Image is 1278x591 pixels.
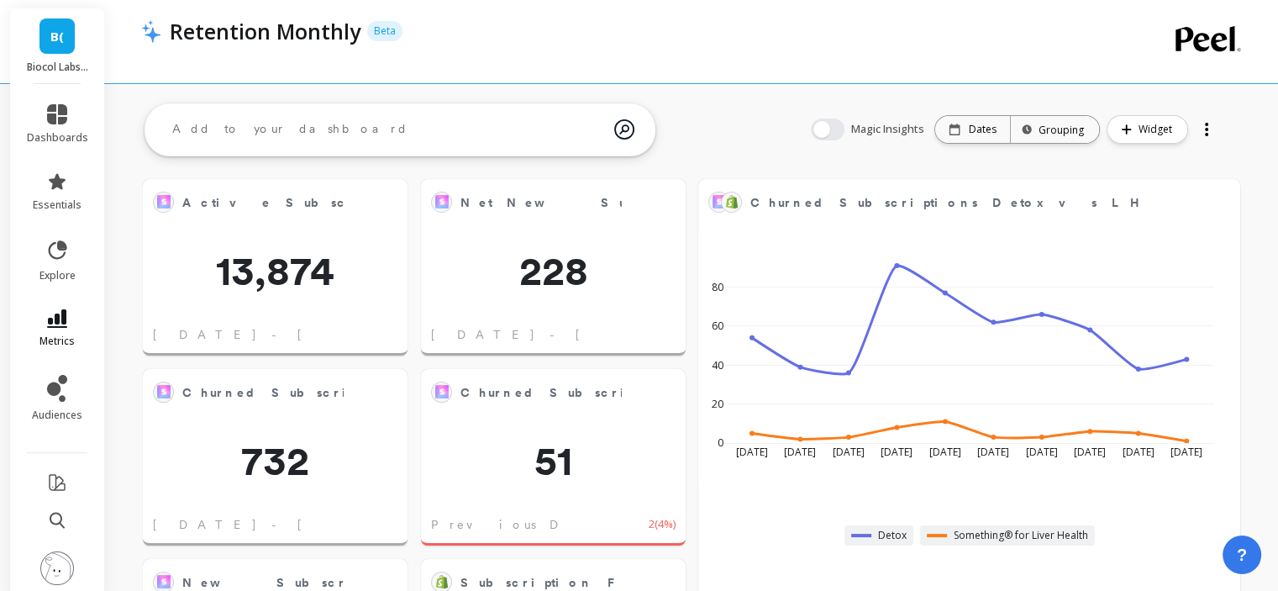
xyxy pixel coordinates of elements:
[954,529,1088,542] span: Something® for Liver Health
[39,269,76,282] span: explore
[153,326,402,343] span: [DATE] - [DATE]
[1139,121,1177,138] span: Widget
[143,441,408,481] span: 732
[27,61,88,74] p: Biocol Labs (US)
[367,21,402,41] p: Beta
[460,381,622,404] span: Churned Subscriptions
[421,441,686,481] span: 51
[182,384,480,402] span: Churned Subscriptions MTD
[1026,122,1084,138] div: Grouping
[153,516,402,533] span: [DATE] - [DATE]
[460,191,622,214] span: Net New Subscribers
[170,17,360,45] p: Retention Monthly
[649,516,676,533] span: 2 ( 4% )
[878,529,907,542] span: Detox
[851,121,928,138] span: Magic Insights
[460,384,688,402] span: Churned Subscriptions
[182,381,344,404] span: Churned Subscriptions MTD
[33,198,82,212] span: essentials
[460,194,728,212] span: Net New Subscribers
[1237,543,1247,567] span: ?
[40,551,74,585] img: profile picture
[1223,536,1261,574] button: ?
[32,409,82,422] span: audiences
[182,191,344,214] span: Active Subscriptions
[750,194,1149,212] span: Churned Subscriptions Detox vs LH
[431,516,592,533] span: Previous Day
[143,251,408,291] span: 13,874
[50,27,64,46] span: B(
[1107,115,1188,144] button: Widget
[750,191,1176,214] span: Churned Subscriptions Detox vs LH
[421,251,686,291] span: 228
[614,107,634,152] img: magic search icon
[431,326,681,343] span: [DATE] - [DATE]
[969,123,997,136] p: Dates
[27,131,88,145] span: dashboards
[182,194,424,212] span: Active Subscriptions
[141,19,161,43] img: header icon
[39,335,75,348] span: metrics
